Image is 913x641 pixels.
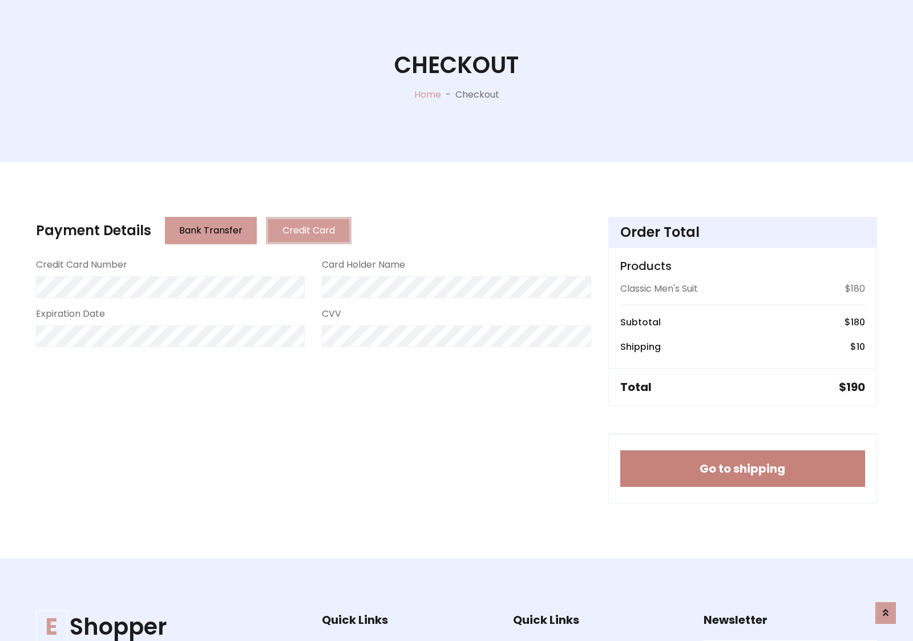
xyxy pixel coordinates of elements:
[36,258,127,272] label: Credit Card Number
[620,450,865,487] button: Go to shipping
[322,258,405,272] label: Card Holder Name
[846,379,865,395] span: 190
[322,613,495,627] h5: Quick Links
[620,317,661,328] h6: Subtotal
[165,217,257,244] button: Bank Transfer
[513,613,686,627] h5: Quick Links
[839,380,865,394] h5: $
[36,307,105,321] label: Expiration Date
[414,88,441,101] a: Home
[620,341,661,352] h6: Shipping
[620,380,652,394] h5: Total
[620,282,698,296] p: Classic Men's Suit
[845,282,865,296] p: $180
[620,224,865,241] h4: Order Total
[266,217,352,244] button: Credit Card
[36,223,151,239] h4: Payment Details
[394,51,519,79] h1: Checkout
[704,613,877,627] h5: Newsletter
[850,341,865,352] h6: $
[851,316,865,329] span: 180
[322,307,341,321] label: CVV
[857,340,865,353] span: 10
[36,613,286,640] h1: Shopper
[441,88,455,102] p: -
[455,88,499,102] p: Checkout
[620,259,865,273] h5: Products
[845,317,865,328] h6: $
[36,613,286,640] a: EShopper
